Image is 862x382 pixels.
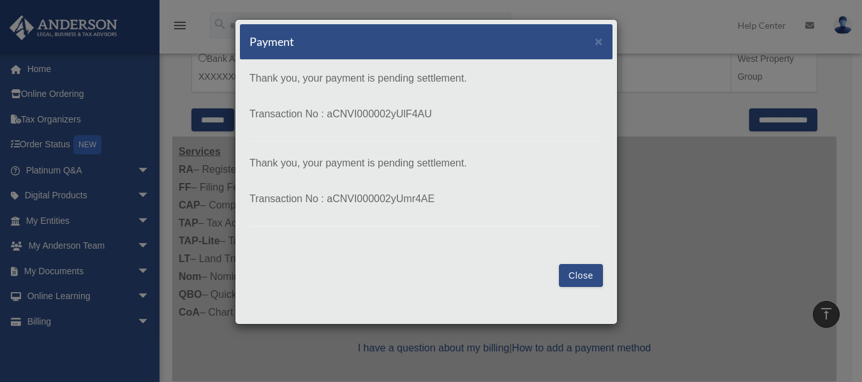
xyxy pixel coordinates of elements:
[249,154,603,172] p: Thank you, your payment is pending settlement.
[595,34,603,48] span: ×
[249,105,603,123] p: Transaction No : aCNVI000002yUlF4AU
[249,34,294,50] h5: Payment
[559,264,603,287] button: Close
[249,70,603,87] p: Thank you, your payment is pending settlement.
[595,34,603,48] button: Close
[249,190,603,208] p: Transaction No : aCNVI000002yUmr4AE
